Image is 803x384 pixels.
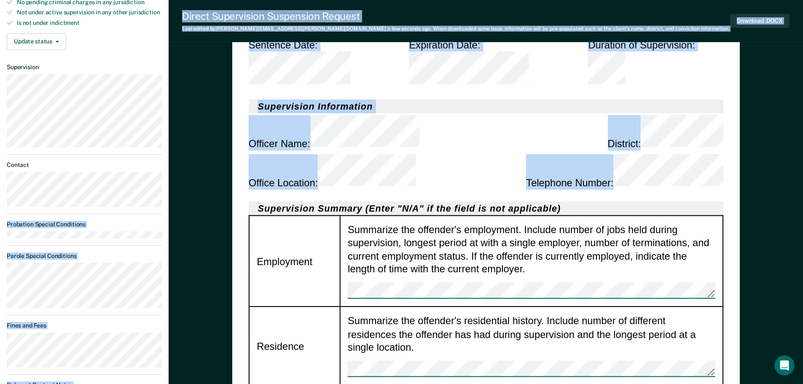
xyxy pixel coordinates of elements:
div: Last edited by [PERSON_NAME][EMAIL_ADDRESS][PERSON_NAME][DOMAIN_NAME] . When downloaded some basi... [182,26,729,32]
dt: Parole Special Conditions [7,252,162,260]
h2: Supervision Information [248,99,723,113]
td: Employment [249,216,340,307]
div: Officer Name : [248,115,420,150]
div: Direct Supervision Suspension Request [182,10,729,22]
iframe: Intercom live chat [774,355,795,376]
dt: Probation Special Conditions [7,221,162,228]
button: Update status [7,33,66,50]
dt: Contact [7,161,162,169]
div: Not under active supervision in any other [17,9,162,16]
span: a few seconds ago [387,26,431,32]
div: Is not under [17,19,162,27]
div: Office Location : [248,154,416,189]
div: Expiration Date : [409,39,588,87]
span: indictment [50,19,80,26]
h2: Supervision Summary (Enter "N/A" if the field is not applicable) [248,202,723,215]
button: Download .DOCX [730,14,790,28]
dt: Supervision [7,64,162,71]
span: jurisdiction [129,9,160,16]
div: Summarize the offender's residential history. Include number of different residences the offender... [348,315,715,378]
div: District : [607,115,723,150]
div: Duration of Supervision : [588,39,723,87]
dt: Fines and Fees [7,322,162,329]
div: Telephone Number : [526,154,723,189]
div: Summarize the offender's employment. Include number of jobs held during supervision, longest peri... [348,223,715,299]
div: Sentence Date : [248,39,409,87]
